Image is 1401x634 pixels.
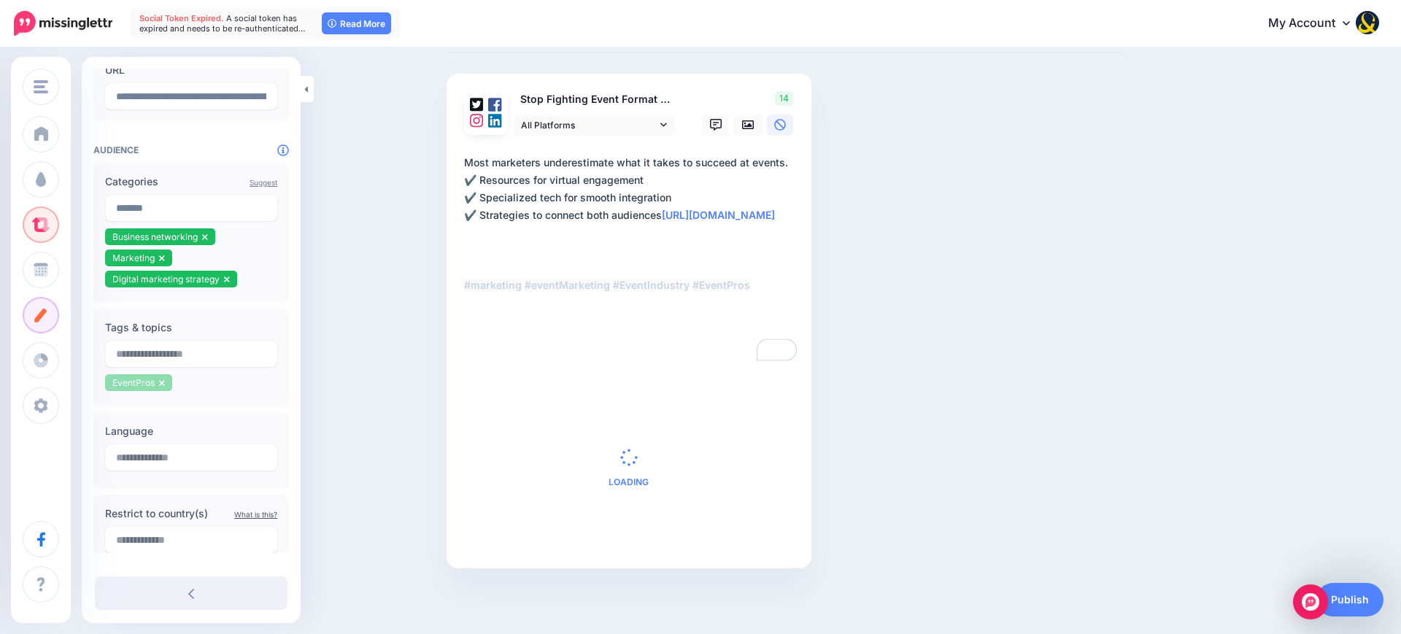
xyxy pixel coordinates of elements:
[514,115,674,136] a: All Platforms
[1254,6,1379,42] a: My Account
[112,377,155,388] span: EventPros
[112,252,155,263] span: Marketing
[234,510,277,519] a: What is this?
[322,12,391,34] a: Read More
[139,13,306,34] span: A social token has expired and needs to be re-authenticated…
[14,11,112,36] img: Missinglettr
[105,61,277,79] label: URL
[93,144,289,155] h4: Audience
[112,274,220,285] span: Digital marketing strategy
[23,23,35,35] img: logo_orange.svg
[105,319,277,336] label: Tags & topics
[105,173,277,190] label: Categories
[145,85,157,96] img: tab_keywords_by_traffic_grey.svg
[775,91,793,106] span: 14
[41,23,72,35] div: v 4.0.25
[112,231,198,242] span: Business networking
[609,449,649,487] div: Loading
[521,117,657,133] span: All Platforms
[105,422,277,440] label: Language
[34,80,48,93] img: menu.png
[39,85,51,96] img: tab_domain_overview_orange.svg
[250,178,277,187] a: Suggest
[55,86,131,96] div: Domain Overview
[139,13,224,23] span: Social Token Expired.
[105,505,277,522] label: Restrict to country(s)
[1293,584,1328,619] div: Open Intercom Messenger
[514,91,676,108] p: Stop Fighting Event Format Wars
[161,86,246,96] div: Keywords by Traffic
[23,38,35,50] img: website_grey.svg
[464,154,800,329] div: Most marketers underestimate what it takes to succeed at events. ✔️ Resources for virtual engagem...
[38,38,161,50] div: Domain: [DOMAIN_NAME]
[1316,583,1383,616] a: Publish
[464,154,800,364] textarea: To enrich screen reader interactions, please activate Accessibility in Grammarly extension settings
